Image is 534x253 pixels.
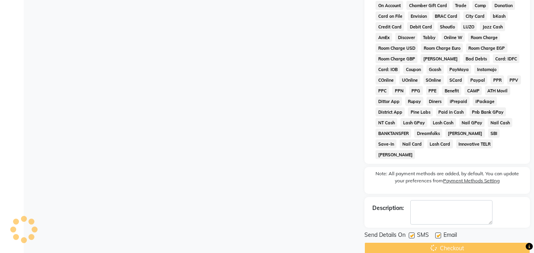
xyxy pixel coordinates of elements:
[399,75,420,84] span: UOnline
[430,118,456,127] span: Lash Cash
[491,75,504,84] span: PPR
[375,139,396,148] span: Save-In
[407,22,434,31] span: Debit Card
[392,86,406,95] span: PPN
[488,118,512,127] span: Nail Cash
[463,54,490,63] span: Bad Debts
[375,97,402,106] span: Dittor App
[375,118,397,127] span: NT Cash
[442,33,465,42] span: Online W
[474,65,499,74] span: Instamojo
[472,1,489,10] span: Comp
[400,139,424,148] span: Nail Card
[372,170,522,187] label: Note: All payment methods are added, by default. You can update your preferences from
[485,86,510,95] span: ATH Movil
[375,129,411,138] span: BANKTANSFER
[421,54,460,63] span: [PERSON_NAME]
[456,139,493,148] span: Innovative TELR
[364,231,406,241] span: Send Details On
[463,11,487,21] span: City Card
[480,22,505,31] span: Jazz Cash
[375,150,415,159] span: [PERSON_NAME]
[488,129,500,138] span: SBI
[466,43,508,52] span: Room Charge EGP
[432,11,460,21] span: BRAC Card
[493,54,520,63] span: Card: IDFC
[417,231,429,241] span: SMS
[375,33,392,42] span: AmEx
[436,107,466,116] span: Paid in Cash
[453,1,469,10] span: Trade
[470,107,506,116] span: Pnb Bank GPay
[414,129,442,138] span: Dreamfolks
[507,75,521,84] span: PPV
[490,11,508,21] span: bKash
[447,75,465,84] span: SCard
[459,118,485,127] span: Nail GPay
[468,75,487,84] span: Paypal
[443,177,500,184] label: Payment Methods Setting
[443,231,457,241] span: Email
[442,86,461,95] span: Benefit
[403,65,423,74] span: Coupon
[461,22,477,31] span: LUZO
[492,1,515,10] span: Donation
[447,97,470,106] span: iPrepaid
[426,86,439,95] span: PPE
[375,1,403,10] span: On Account
[400,118,427,127] span: Lash GPay
[375,86,389,95] span: PPC
[426,97,444,106] span: Diners
[375,43,418,52] span: Room Charge USD
[408,11,429,21] span: Envision
[445,129,485,138] span: [PERSON_NAME]
[405,97,423,106] span: Rupay
[423,75,444,84] span: SOnline
[375,65,400,74] span: Card: IOB
[375,107,405,116] span: District App
[421,43,463,52] span: Room Charge Euro
[426,65,444,74] span: Gcash
[473,97,497,106] span: iPackage
[447,65,472,74] span: PayMaya
[421,33,438,42] span: Tabby
[375,11,405,21] span: Card on File
[438,22,458,31] span: Shoutlo
[372,204,404,212] div: Description:
[395,33,417,42] span: Discover
[464,86,482,95] span: CAMP
[409,86,423,95] span: PPG
[427,139,453,148] span: Lash Card
[375,54,417,63] span: Room Charge GBP
[375,22,404,31] span: Credit Card
[468,33,500,42] span: Room Charge
[406,1,449,10] span: Chamber Gift Card
[408,107,433,116] span: Pine Labs
[375,75,396,84] span: COnline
